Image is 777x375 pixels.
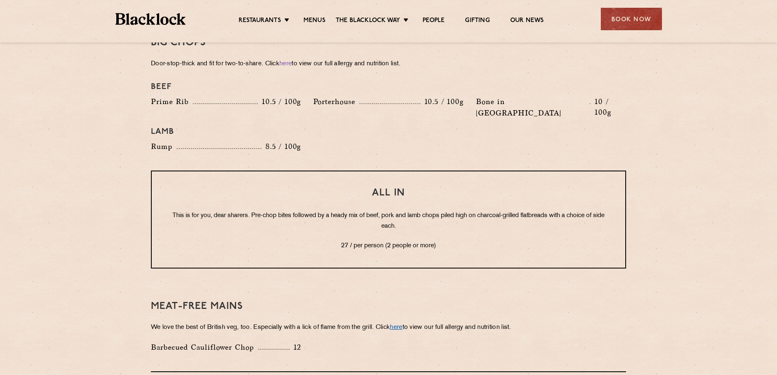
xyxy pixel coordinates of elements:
p: 27 / per person (2 people or more) [168,241,609,251]
p: Prime Rib [151,96,193,107]
p: We love the best of British veg, too. Especially with a lick of flame from the grill. Click to vi... [151,322,626,333]
h4: Beef [151,82,626,92]
a: Restaurants [239,17,281,26]
a: here [279,61,292,67]
h3: Big Chops [151,38,626,48]
p: Porterhouse [313,96,359,107]
p: This is for you, dear sharers. Pre-chop bites followed by a heady mix of beef, pork and lamb chop... [168,211,609,232]
p: 10.5 / 100g [421,96,464,107]
div: Book Now [601,8,662,30]
p: 10.5 / 100g [258,96,301,107]
p: 10 / 100g [591,96,626,118]
a: Menus [303,17,325,26]
p: Rump [151,141,177,152]
h3: Meat-Free mains [151,301,626,312]
img: BL_Textured_Logo-footer-cropped.svg [115,13,186,25]
p: 12 [290,342,301,353]
a: People [423,17,445,26]
p: Door-stop-thick and fit for two-to-share. Click to view our full allergy and nutrition list. [151,58,626,70]
a: Our News [510,17,544,26]
p: 8.5 / 100g [261,141,301,152]
p: Barbecued Cauliflower Chop [151,342,258,353]
h3: All In [168,188,609,198]
a: The Blacklock Way [336,17,400,26]
a: here [390,324,402,331]
h4: Lamb [151,127,626,137]
p: Bone in [GEOGRAPHIC_DATA] [476,96,590,119]
a: Gifting [465,17,489,26]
